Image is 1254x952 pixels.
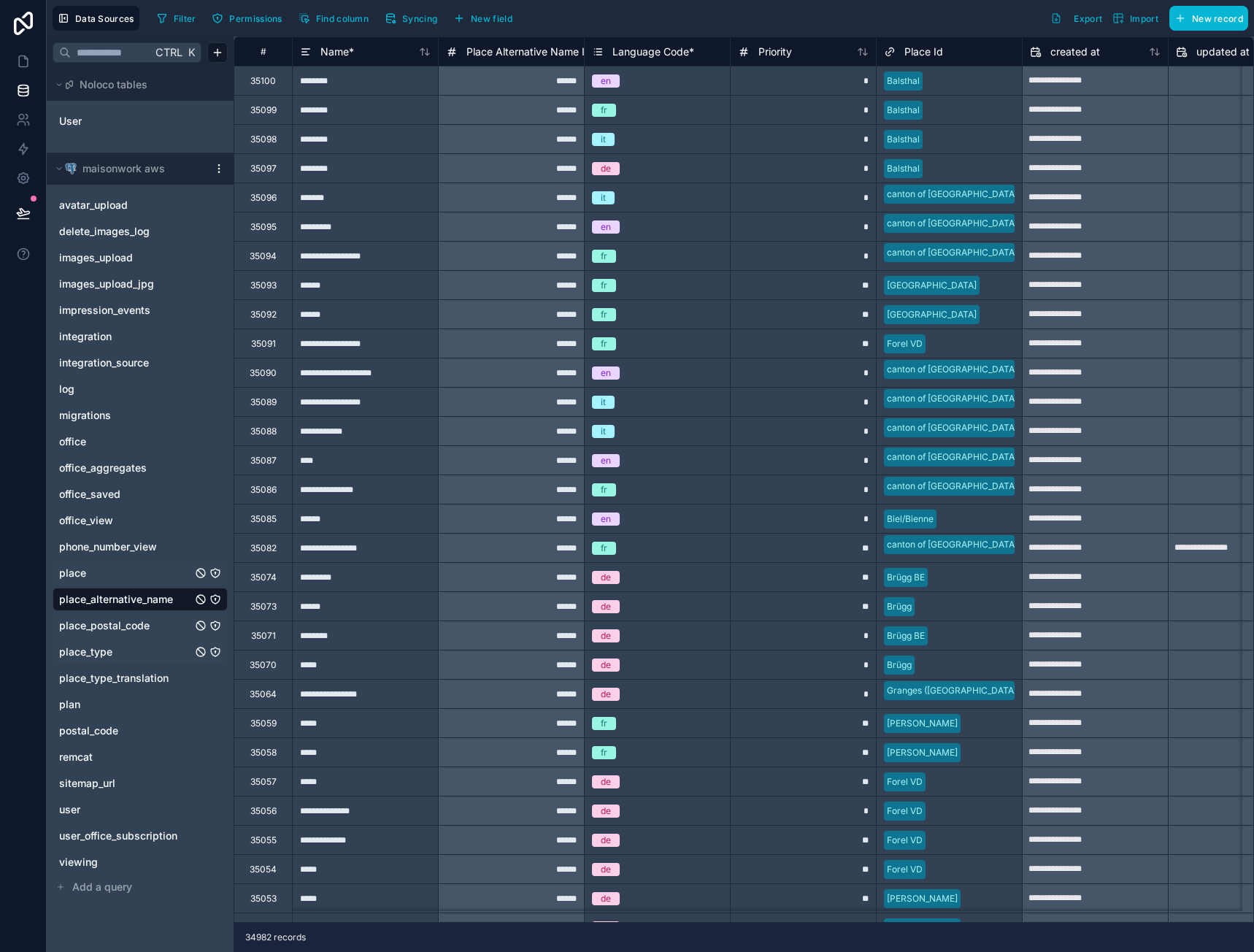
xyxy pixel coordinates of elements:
[1169,6,1248,31] button: New record
[320,45,354,59] span: Name *
[601,279,607,292] div: fr
[250,396,277,408] div: 35089
[59,750,192,764] a: remcat
[601,191,606,204] div: it
[250,747,277,759] div: 35058
[53,851,228,874] div: viewing
[887,74,920,88] div: Balsthal
[250,221,277,233] div: 35095
[887,308,977,321] div: [GEOGRAPHIC_DATA]
[186,47,196,58] span: K
[53,158,207,179] button: Postgres logomaisonwork aws
[1196,45,1250,59] span: updated at
[758,45,792,59] span: Priority
[887,279,977,292] div: [GEOGRAPHIC_DATA]
[601,921,611,934] div: de
[59,277,154,291] span: images_upload_jpg
[1163,6,1248,31] a: New record
[601,892,611,905] div: de
[251,630,276,642] div: 35071
[59,802,80,817] span: user
[59,802,192,817] a: user
[53,351,228,375] div: integration_source
[59,697,80,712] span: plan
[887,421,1018,434] div: canton of [GEOGRAPHIC_DATA]
[59,114,82,128] span: User
[612,45,694,59] span: Language Code *
[53,509,228,532] div: office_view
[53,404,228,427] div: migrations
[59,592,192,607] a: place_alternative_name
[53,535,228,558] div: phone_number_view
[601,629,611,642] div: de
[53,110,228,133] div: User
[59,224,150,239] span: delete_images_log
[72,880,132,894] span: Add a query
[245,932,306,943] span: 34982 records
[59,434,192,449] a: office
[151,7,201,29] button: Filter
[80,77,147,92] span: Noloco tables
[207,7,293,29] a: Permissions
[904,45,943,59] span: Place Id
[250,426,277,437] div: 35088
[59,198,192,212] a: avatar_upload
[59,829,177,843] span: user_office_subscription
[59,829,192,843] a: user_office_subscription
[59,487,120,502] span: office_saved
[402,13,437,24] span: Syncing
[250,864,277,875] div: 35054
[316,13,369,24] span: Find column
[601,366,611,380] div: en
[229,13,282,24] span: Permissions
[887,104,920,117] div: Balsthal
[53,667,228,690] div: place_type_translation
[601,863,611,876] div: de
[53,74,219,95] button: Noloco tables
[250,250,277,262] div: 35094
[601,805,611,818] div: de
[59,356,149,370] span: integration_source
[53,693,228,716] div: plan
[245,46,281,57] div: #
[53,272,228,296] div: images_upload_jpg
[250,455,277,467] div: 35087
[82,161,165,176] span: maisonwork aws
[887,363,1018,376] div: canton of [GEOGRAPHIC_DATA]
[53,483,228,506] div: office_saved
[250,659,277,671] div: 35070
[380,7,442,29] button: Syncing
[53,246,228,269] div: images_upload
[601,483,607,496] div: fr
[887,892,958,905] div: [PERSON_NAME]
[59,461,192,475] a: office_aggregates
[250,922,277,934] div: 35052
[59,592,173,607] span: place_alternative_name
[59,513,192,528] a: office_view
[1107,6,1163,31] button: Import
[887,684,1017,697] div: Granges ([GEOGRAPHIC_DATA]
[59,723,118,738] span: postal_code
[53,220,228,243] div: delete_images_log
[601,308,607,321] div: fr
[887,571,925,584] div: Brügg BE
[887,921,958,934] div: [PERSON_NAME]
[59,750,93,764] span: remcat
[887,659,912,672] div: Brügg
[250,367,277,379] div: 35090
[601,659,611,672] div: de
[154,43,184,61] span: Ctrl
[59,671,169,686] span: place_type_translation
[59,697,192,712] a: plan
[59,645,192,659] a: place_type
[59,461,147,475] span: office_aggregates
[601,104,607,117] div: fr
[59,250,192,265] a: images_upload
[250,309,277,320] div: 35092
[251,338,276,350] div: 35091
[887,246,1018,259] div: canton of [GEOGRAPHIC_DATA]
[59,224,192,239] a: delete_images_log
[601,834,611,847] div: de
[466,45,591,59] span: Place Alternative Name Id
[601,133,606,146] div: it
